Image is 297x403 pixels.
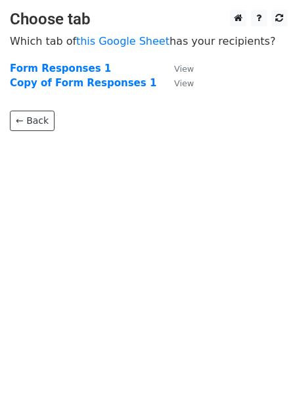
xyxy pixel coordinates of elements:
small: View [174,78,194,88]
a: View [161,63,194,74]
small: View [174,64,194,74]
a: View [161,77,194,89]
a: Form Responses 1 [10,63,111,74]
a: Copy of Form Responses 1 [10,77,156,89]
p: Which tab of has your recipients? [10,34,287,48]
a: this Google Sheet [76,35,170,47]
h3: Choose tab [10,10,287,29]
a: ← Back [10,111,55,131]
